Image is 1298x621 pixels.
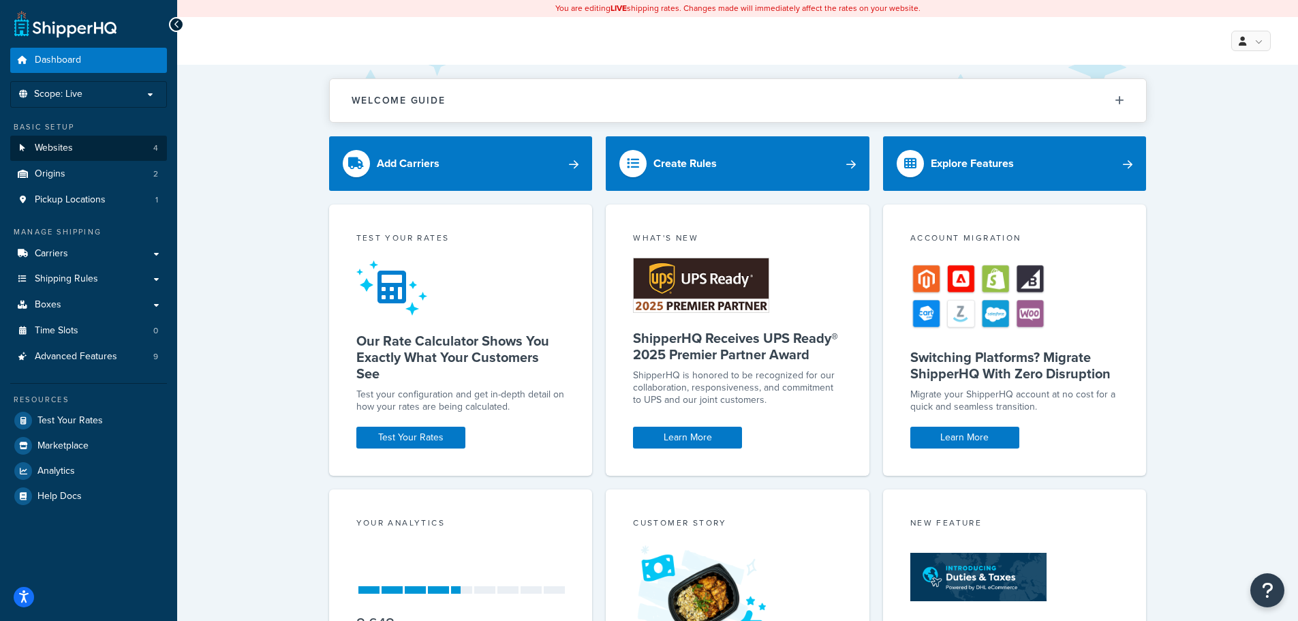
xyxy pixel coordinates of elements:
a: Help Docs [10,484,167,509]
h2: Welcome Guide [352,95,446,106]
div: Resources [10,394,167,406]
span: Dashboard [35,55,81,66]
div: Basic Setup [10,121,167,133]
span: Boxes [35,299,61,311]
div: Test your rates [356,232,566,247]
span: Marketplace [37,440,89,452]
a: Analytics [10,459,167,483]
span: Help Docs [37,491,82,502]
span: Websites [35,142,73,154]
p: ShipperHQ is honored to be recognized for our collaboration, responsiveness, and commitment to UP... [633,369,842,406]
button: Welcome Guide [330,79,1146,122]
li: Advanced Features [10,344,167,369]
span: 1 [155,194,158,206]
h5: Our Rate Calculator Shows You Exactly What Your Customers See [356,333,566,382]
span: 0 [153,325,158,337]
span: 4 [153,142,158,154]
a: Learn More [910,427,1019,449]
a: Add Carriers [329,136,593,191]
div: Create Rules [653,154,717,173]
span: Shipping Rules [35,273,98,285]
a: Test Your Rates [356,427,465,449]
a: Learn More [633,427,742,449]
span: Time Slots [35,325,78,337]
a: Boxes [10,292,167,318]
div: Test your configuration and get in-depth detail on how your rates are being calculated. [356,389,566,413]
div: Customer Story [633,517,842,532]
span: Carriers [35,248,68,260]
span: Scope: Live [34,89,82,100]
div: Migrate your ShipperHQ account at no cost for a quick and seamless transition. [910,389,1119,413]
span: Advanced Features [35,351,117,363]
div: Add Carriers [377,154,439,173]
a: Origins2 [10,162,167,187]
span: 2 [153,168,158,180]
div: New Feature [910,517,1119,532]
b: LIVE [611,2,627,14]
a: Advanced Features9 [10,344,167,369]
div: What's New [633,232,842,247]
span: Pickup Locations [35,194,106,206]
span: Analytics [37,466,75,477]
div: Your Analytics [356,517,566,532]
span: Test Your Rates [37,415,103,427]
a: Marketplace [10,434,167,458]
span: Origins [35,168,65,180]
li: Origins [10,162,167,187]
div: Manage Shipping [10,226,167,238]
div: Explore Features [931,154,1014,173]
a: Explore Features [883,136,1147,191]
h5: Switching Platforms? Migrate ShipperHQ With Zero Disruption [910,349,1119,382]
a: Websites4 [10,136,167,161]
a: Carriers [10,241,167,267]
a: Time Slots0 [10,318,167,344]
li: Pickup Locations [10,187,167,213]
button: Open Resource Center [1250,573,1284,607]
h5: ShipperHQ Receives UPS Ready® 2025 Premier Partner Award [633,330,842,363]
a: Dashboard [10,48,167,73]
li: Websites [10,136,167,161]
a: Pickup Locations1 [10,187,167,213]
div: Account Migration [910,232,1119,247]
li: Time Slots [10,318,167,344]
span: 9 [153,351,158,363]
a: Test Your Rates [10,408,167,433]
a: Shipping Rules [10,267,167,292]
a: Create Rules [606,136,869,191]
